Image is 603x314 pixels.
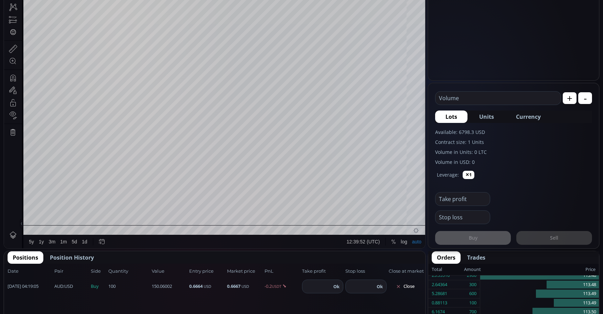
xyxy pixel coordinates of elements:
div: Amount [464,265,481,274]
div: 2.64364 [432,280,447,289]
button: Orders [432,251,461,264]
button: Lots [435,111,467,123]
label: Contract size: 1 Units [435,138,592,146]
small: USD [241,284,249,289]
div: Litecoin [44,16,67,22]
span: Entry price [189,268,225,275]
label: Available: 6798.3 USD [435,128,592,136]
span: [DATE] 04:19:05 [8,283,52,290]
span: Position History [50,253,94,262]
div: Price [481,265,595,274]
span: Units [479,113,494,121]
span: 12:39:52 (UTC) [343,302,376,307]
div: Indicators [128,4,149,9]
div: Compare [93,4,112,9]
button: 12:39:52 (UTC) [340,298,378,311]
button: Position History [45,251,99,264]
div: Total [432,265,464,274]
div: 113.49 [480,289,599,299]
button: Ok [331,283,342,290]
div: 5y [25,302,30,307]
span: :USD [54,283,73,290]
button: - [578,92,592,104]
label: Leverage: [437,171,459,178]
span: Value [152,268,187,275]
div: 113.48 [480,271,599,280]
span: Stop loss [345,268,387,275]
div: 113.48 [480,280,599,290]
div: 100 [469,299,476,307]
div: 5d [68,302,73,307]
button: Units [469,111,504,123]
span: Quantity [108,268,150,275]
div: log [397,302,403,307]
div: Toggle Log Scale [394,298,406,311]
div: LTC [22,16,32,22]
div: Market open [72,16,78,22]
button: + [563,92,577,104]
span: Close at market [389,268,422,275]
div:  [6,92,12,98]
small: USD [204,284,211,289]
div: H [103,17,107,22]
button: Trades [462,251,491,264]
div: Volume [22,25,37,30]
div: C [141,17,144,22]
span: 100 [108,283,150,290]
div: 112.41 [125,17,139,22]
div: 3m [45,302,51,307]
label: Volume in Units: 0 LTC [435,148,592,156]
div: D [58,4,62,9]
span: Currency [516,113,541,121]
button: ✕1 [463,171,474,179]
div: 113.49 [480,299,599,308]
div: 113.55 [144,17,158,22]
div: 235.252K [40,25,59,30]
div: 300 [469,280,476,289]
span: -0.2 [265,283,300,290]
span: Side [91,268,106,275]
div: 0.88113 [432,299,447,307]
div: Toggle Auto Scale [406,298,420,311]
div: Go to [92,298,103,311]
div: 1y [35,302,40,307]
button: Ok [375,283,385,290]
span: Lots [445,113,457,121]
button: Close [389,281,422,292]
b: 0.6667 [227,283,240,289]
div: 5.28681 [432,289,447,298]
div: O [84,17,87,22]
span: Positions [13,253,38,262]
div: L [122,17,125,22]
span: Pair [54,268,89,275]
b: AUD [54,283,63,289]
label: Volume in USD: 0 [435,158,592,166]
div: 116.76 [107,17,120,22]
div: Hide Drawings Toolbar [16,282,19,291]
div: −1.55 (−1.35%) [160,17,191,22]
small: USDT [272,284,281,289]
b: 0.6664 [189,283,203,289]
div: Toggle Percentage [385,298,394,311]
button: Currency [506,111,551,123]
button: Positions [8,251,43,264]
div: 1m [56,302,63,307]
span: Buy [91,283,106,290]
div: 115.10 [87,17,101,22]
div: 1D [32,16,43,22]
div: 1d [78,302,83,307]
span: 150.06002 [152,283,187,290]
span: Market price [227,268,262,275]
span: Take profit [302,268,343,275]
div: auto [408,302,417,307]
span: Orders [437,253,455,262]
span: Trades [467,253,485,262]
span: Date [8,268,52,275]
span: PnL [265,268,300,275]
div: 600 [469,289,476,298]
